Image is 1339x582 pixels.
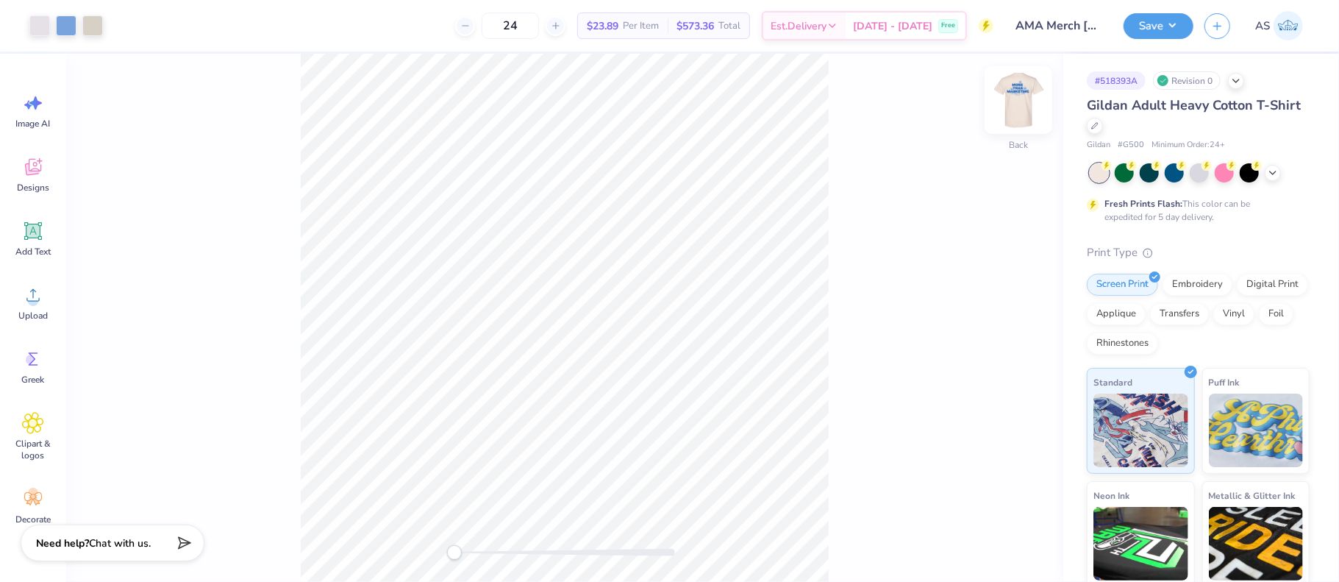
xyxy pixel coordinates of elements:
img: Puff Ink [1209,394,1304,467]
span: Per Item [623,18,659,34]
strong: Fresh Prints Flash: [1104,198,1182,210]
img: Neon Ink [1093,507,1188,581]
span: Gildan [1087,139,1110,152]
span: Add Text [15,246,51,258]
span: $23.89 [587,18,618,34]
div: # 518393A [1087,71,1146,90]
img: Akshay Singh [1274,11,1303,40]
span: Designs [17,182,49,194]
div: Back [1009,139,1028,152]
img: Back [989,71,1048,129]
span: Neon Ink [1093,488,1129,503]
img: Standard [1093,394,1188,467]
a: AS [1249,11,1310,40]
div: Print Type [1087,244,1310,261]
div: Revision 0 [1153,71,1221,90]
span: Est. Delivery [771,18,826,34]
span: Clipart & logos [9,438,57,461]
div: Vinyl [1213,303,1254,325]
div: Applique [1087,303,1146,325]
span: Total [718,18,740,34]
span: Image AI [16,118,51,129]
strong: Need help? [36,536,89,550]
input: – – [482,13,539,39]
span: Chat with us. [89,536,151,550]
span: Metallic & Glitter Ink [1209,488,1296,503]
span: $573.36 [676,18,714,34]
div: Embroidery [1163,274,1232,296]
span: Decorate [15,514,51,525]
span: Standard [1093,375,1132,390]
span: Puff Ink [1209,375,1240,390]
span: AS [1255,18,1270,35]
button: Save [1124,13,1193,39]
div: Rhinestones [1087,333,1158,355]
div: Accessibility label [447,545,462,560]
span: Upload [18,310,48,322]
span: Free [941,21,955,31]
span: Minimum Order: 24 + [1151,139,1225,152]
span: Gildan Adult Heavy Cotton T-Shirt [1087,96,1301,114]
div: Digital Print [1237,274,1308,296]
div: Screen Print [1087,274,1158,296]
div: This color can be expedited for 5 day delivery. [1104,197,1285,224]
span: [DATE] - [DATE] [853,18,932,34]
div: Transfers [1150,303,1209,325]
img: Metallic & Glitter Ink [1209,507,1304,581]
span: # G500 [1118,139,1144,152]
div: Foil [1259,303,1293,325]
span: Greek [22,374,45,386]
input: Untitled Design [1004,11,1113,40]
